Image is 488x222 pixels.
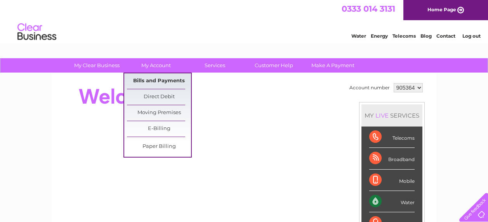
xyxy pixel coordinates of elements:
a: Log out [462,33,481,39]
a: Make A Payment [301,58,365,73]
a: My Account [124,58,188,73]
div: LIVE [374,112,390,119]
a: Paper Billing [127,139,191,154]
a: Blog [420,33,432,39]
a: Moving Premises [127,105,191,121]
div: Broadband [369,148,415,169]
a: E-Billing [127,121,191,137]
a: 0333 014 3131 [342,4,395,14]
div: Clear Business is a trading name of Verastar Limited (registered in [GEOGRAPHIC_DATA] No. 3667643... [61,4,428,38]
td: Account number [347,81,392,94]
a: Customer Help [242,58,306,73]
a: Contact [436,33,455,39]
a: Energy [371,33,388,39]
a: Water [351,33,366,39]
div: Telecoms [369,127,415,148]
a: My Clear Business [65,58,129,73]
img: logo.png [17,20,57,44]
a: Services [183,58,247,73]
div: MY SERVICES [361,104,422,127]
div: Mobile [369,170,415,191]
a: Direct Debit [127,89,191,105]
a: Bills and Payments [127,73,191,89]
a: Telecoms [392,33,416,39]
div: Water [369,191,415,212]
